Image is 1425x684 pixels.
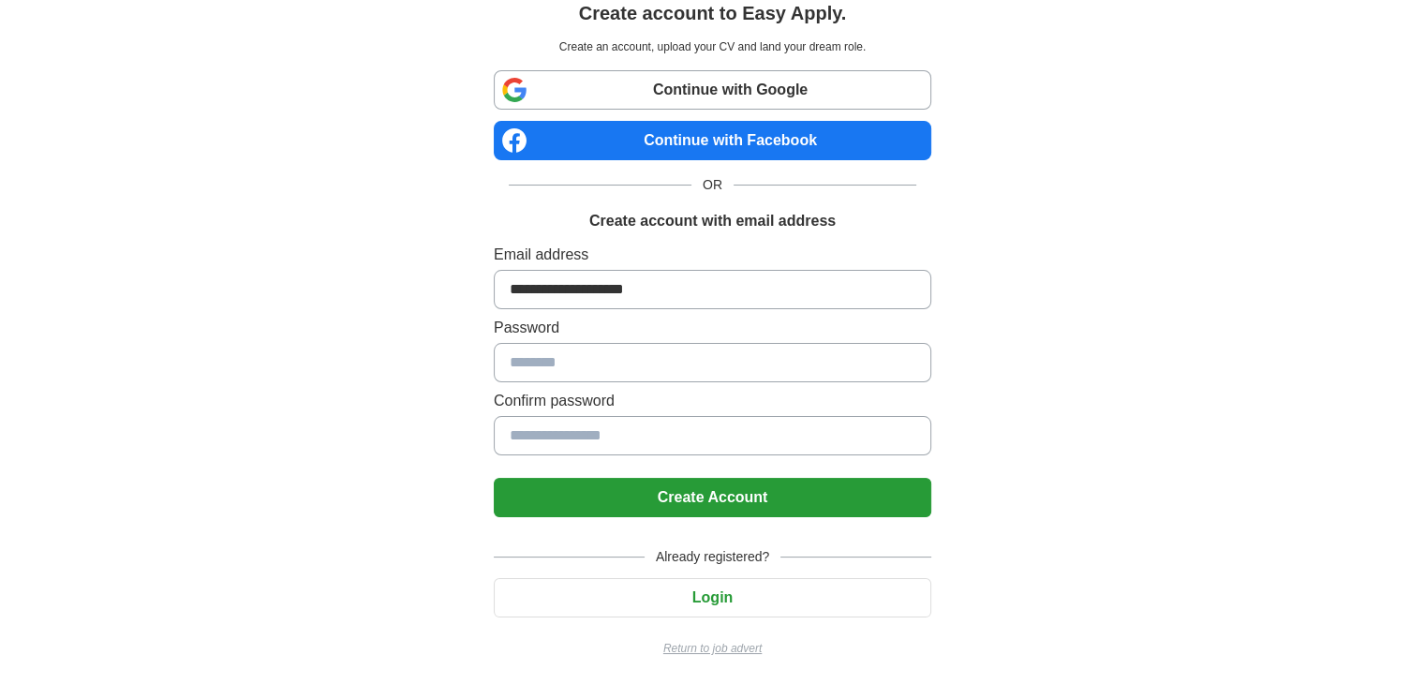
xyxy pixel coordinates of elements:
[494,121,931,160] a: Continue with Facebook
[497,38,928,55] p: Create an account, upload your CV and land your dream role.
[589,210,836,232] h1: Create account with email address
[494,70,931,110] a: Continue with Google
[494,390,931,412] label: Confirm password
[494,589,931,605] a: Login
[494,578,931,617] button: Login
[494,317,931,339] label: Password
[691,175,734,195] span: OR
[645,547,780,567] span: Already registered?
[494,478,931,517] button: Create Account
[494,244,931,266] label: Email address
[494,640,931,657] a: Return to job advert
